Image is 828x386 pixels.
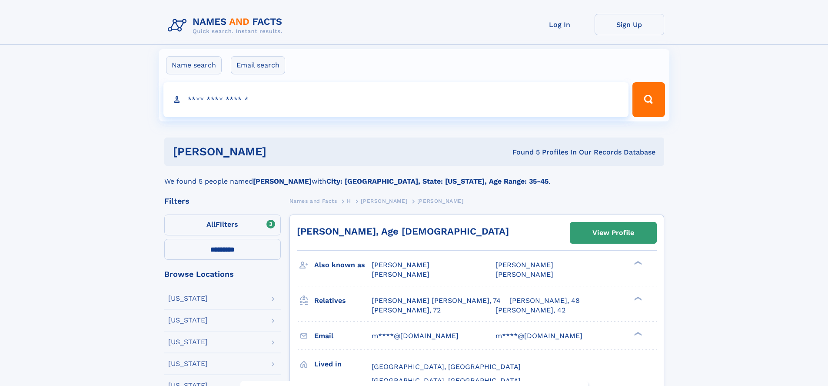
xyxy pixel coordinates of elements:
[372,363,521,371] span: [GEOGRAPHIC_DATA], [GEOGRAPHIC_DATA]
[592,223,634,243] div: View Profile
[164,14,289,37] img: Logo Names and Facts
[595,14,664,35] a: Sign Up
[525,14,595,35] a: Log In
[361,198,407,204] span: [PERSON_NAME]
[173,146,389,157] h1: [PERSON_NAME]
[347,198,351,204] span: H
[509,296,580,305] a: [PERSON_NAME], 48
[372,296,501,305] a: [PERSON_NAME] [PERSON_NAME], 74
[231,56,285,74] label: Email search
[164,215,281,235] label: Filters
[168,360,208,367] div: [US_STATE]
[372,376,521,385] span: [GEOGRAPHIC_DATA], [GEOGRAPHIC_DATA]
[347,195,351,206] a: H
[372,305,441,315] a: [PERSON_NAME], 72
[253,177,312,185] b: [PERSON_NAME]
[314,357,372,372] h3: Lived in
[495,270,553,279] span: [PERSON_NAME]
[570,222,656,243] a: View Profile
[289,195,337,206] a: Names and Facts
[314,258,372,272] h3: Also known as
[632,331,642,336] div: ❯
[632,82,665,117] button: Search Button
[417,198,464,204] span: [PERSON_NAME]
[389,148,655,157] div: Found 5 Profiles In Our Records Database
[166,56,222,74] label: Name search
[314,329,372,343] h3: Email
[164,197,281,205] div: Filters
[361,195,407,206] a: [PERSON_NAME]
[326,177,549,185] b: City: [GEOGRAPHIC_DATA], State: [US_STATE], Age Range: 35-45
[495,305,565,315] a: [PERSON_NAME], 42
[168,317,208,324] div: [US_STATE]
[314,293,372,308] h3: Relatives
[372,261,429,269] span: [PERSON_NAME]
[163,82,629,117] input: search input
[164,270,281,278] div: Browse Locations
[372,270,429,279] span: [PERSON_NAME]
[168,339,208,346] div: [US_STATE]
[206,220,216,228] span: All
[632,295,642,301] div: ❯
[297,226,509,237] a: [PERSON_NAME], Age [DEMOGRAPHIC_DATA]
[632,260,642,266] div: ❯
[164,166,664,187] div: We found 5 people named with .
[495,261,553,269] span: [PERSON_NAME]
[168,295,208,302] div: [US_STATE]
